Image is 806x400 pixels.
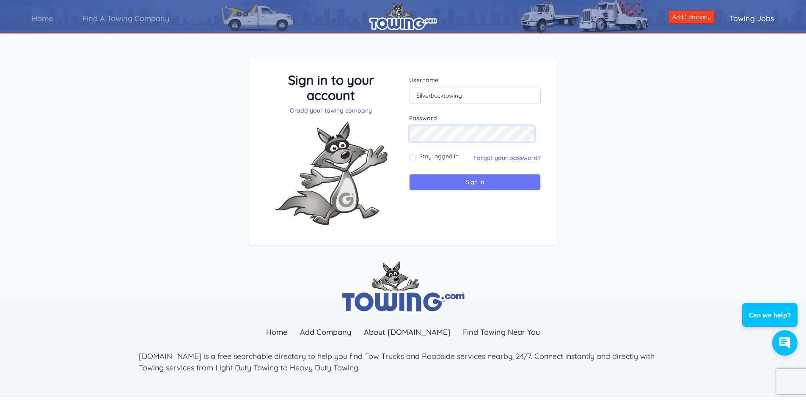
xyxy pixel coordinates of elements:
p: [DOMAIN_NAME] is a free searchable directory to help you find Tow Trucks and Roadside services ne... [139,350,668,373]
input: Sign in [409,174,541,190]
a: Forgot your password? [473,154,541,162]
a: Find A Towing Company [68,6,184,30]
a: About [DOMAIN_NAME] [358,323,457,341]
label: Password [409,114,541,122]
p: Or [265,106,397,115]
h3: Sign in to your account [265,72,397,103]
label: Stay logged in [419,152,459,160]
a: Add Company [294,323,358,341]
a: add your towing company [297,107,372,114]
iframe: Conversations [737,280,806,364]
a: Home [260,323,294,341]
a: Find Towing Near You [457,323,546,341]
img: towing [340,262,467,314]
img: logo.png [369,2,437,30]
a: Home [17,6,68,30]
a: Add Company [668,11,715,24]
a: Towing Jobs [715,6,789,30]
label: Username [409,76,541,84]
img: Fox-Excited.png [267,115,394,232]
